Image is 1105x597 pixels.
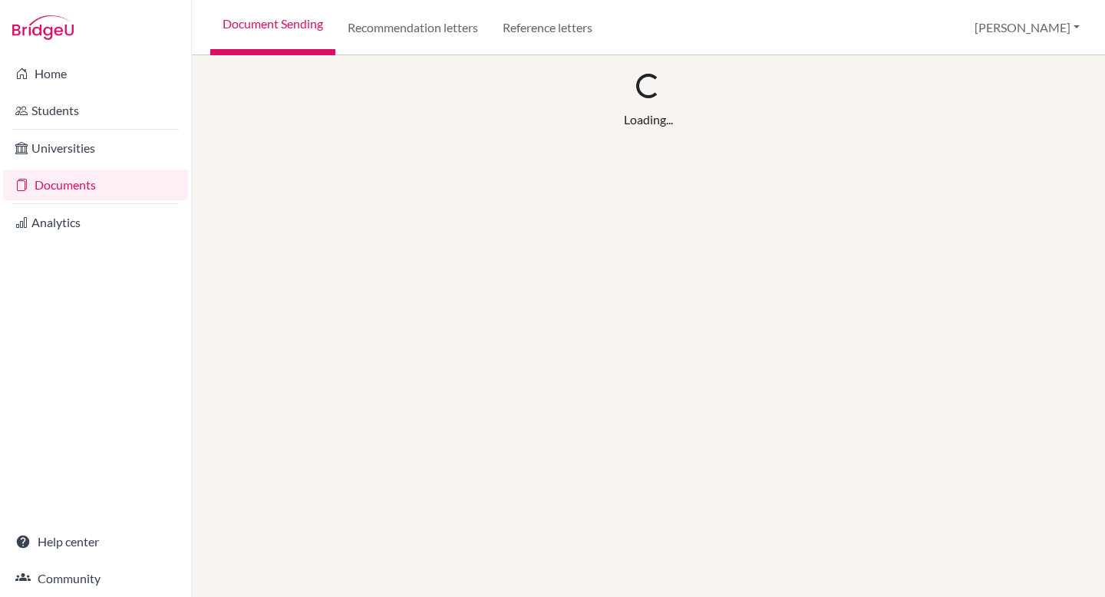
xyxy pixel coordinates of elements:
div: Loading... [624,110,673,129]
a: Help center [3,526,188,557]
a: Community [3,563,188,594]
a: Home [3,58,188,89]
a: Documents [3,170,188,200]
img: Bridge-U [12,15,74,40]
a: Analytics [3,207,188,238]
a: Universities [3,133,188,163]
a: Students [3,95,188,126]
button: [PERSON_NAME] [968,13,1087,42]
